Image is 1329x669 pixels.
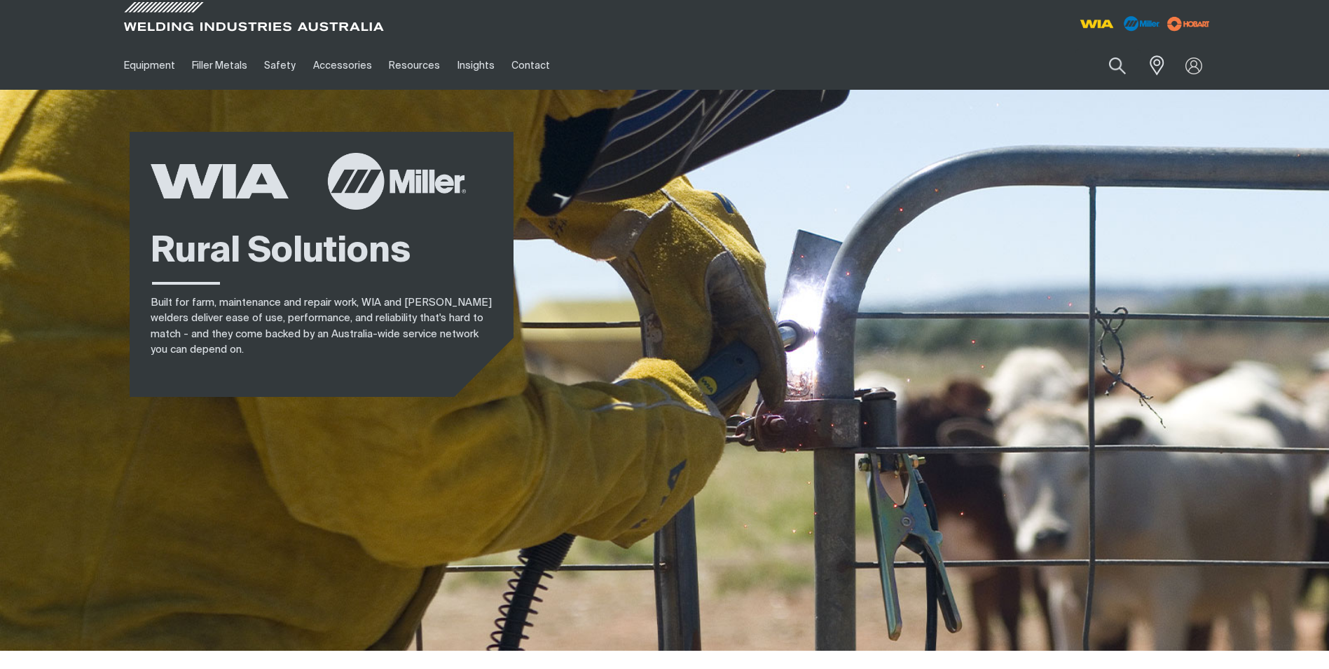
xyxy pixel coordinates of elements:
[184,41,256,90] a: Filler Metals
[1163,13,1214,34] img: miller
[151,295,493,358] p: Built for farm, maintenance and repair work, WIA and [PERSON_NAME] welders deliver ease of use, p...
[116,41,184,90] a: Equipment
[1075,49,1141,82] input: Product name or item number...
[448,41,502,90] a: Insights
[256,41,304,90] a: Safety
[380,41,448,90] a: Resources
[1094,49,1141,82] button: Search products
[116,41,939,90] nav: Main
[305,41,380,90] a: Accessories
[503,41,558,90] a: Contact
[151,229,493,275] h1: Rural Solutions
